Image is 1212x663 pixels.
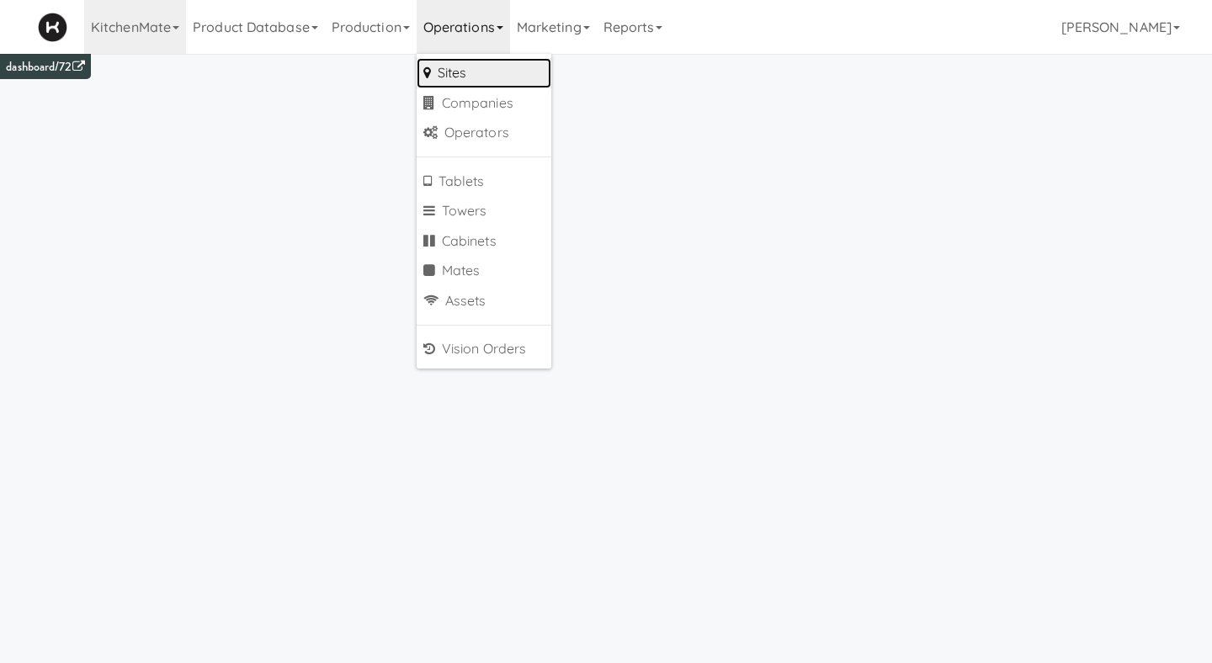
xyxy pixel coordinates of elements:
a: Sites [417,58,551,88]
a: Companies [417,88,551,119]
a: Assets [417,286,551,316]
a: Towers [417,196,551,226]
a: Vision Orders [417,334,551,364]
a: Tablets [417,167,551,197]
a: dashboard/72 [6,58,84,76]
img: Micromart [38,13,67,42]
a: Operators [417,118,551,148]
a: Cabinets [417,226,551,257]
a: Mates [417,256,551,286]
